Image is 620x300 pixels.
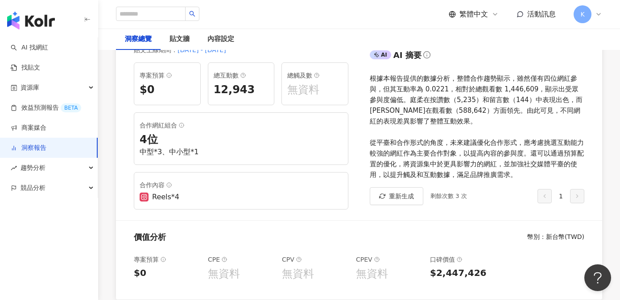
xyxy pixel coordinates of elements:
[140,132,343,148] div: 4 位
[282,254,349,265] div: CPV
[140,120,343,131] div: 合作網紅組合
[527,233,584,242] div: 幣別 ： 新台幣 ( TWD )
[21,178,45,198] span: 競品分析
[459,9,488,19] span: 繁體中文
[208,254,275,265] div: CPE
[140,180,343,190] div: 合作內容
[125,34,152,45] div: 洞察總覽
[282,267,349,282] div: 無資料
[393,49,422,61] div: AI 摘要
[430,254,497,265] div: 口碑價值
[178,45,226,55] div: [DATE] - [DATE]
[7,12,55,29] img: logo
[287,70,343,81] div: 總觸及數
[134,254,201,265] div: 專案預算
[140,82,195,98] div: $0
[214,70,269,81] div: 總互動數
[287,82,343,98] div: 無資料
[537,189,584,203] div: 1
[152,192,179,202] div: Reels*4
[140,147,343,157] div: 中型*3、中小型*1
[430,192,467,201] div: 剩餘次數 3 次
[430,267,497,279] div: $2,447,426
[389,193,414,200] span: 重新生成
[207,34,234,45] div: 內容設定
[208,267,275,282] div: 無資料
[134,45,178,55] div: 貼文上線期間 ：
[370,187,423,205] button: 重新生成
[356,267,423,282] div: 無資料
[370,48,584,66] div: AIAI 摘要
[527,10,556,18] span: 活動訊息
[134,231,166,242] div: 價值分析
[370,50,391,59] div: AI
[189,11,195,17] span: search
[134,267,201,279] div: $0
[11,43,48,52] a: searchAI 找網紅
[11,63,40,72] a: 找貼文
[584,264,611,291] iframe: Help Scout Beacon - Open
[140,70,195,81] div: 專案預算
[356,254,423,265] div: CPEV
[370,73,584,180] div: 根據本報告提供的數據分析，整體合作趨勢顯示，雖然僅有四位網紅參與，但其互動率為 0.0221，相對於總觀看數 1,446,609，顯示出受眾參與度偏低。庭柔在按讚數（5,235）和留言數（144...
[169,34,190,45] div: 貼文牆
[11,144,46,152] a: 洞察報告
[11,103,81,112] a: 效益預測報告BETA
[214,82,269,98] div: 12,943
[11,123,46,132] a: 商案媒合
[21,78,39,98] span: 資源庫
[580,9,584,19] span: K
[21,158,45,178] span: 趨勢分析
[11,165,17,171] span: rise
